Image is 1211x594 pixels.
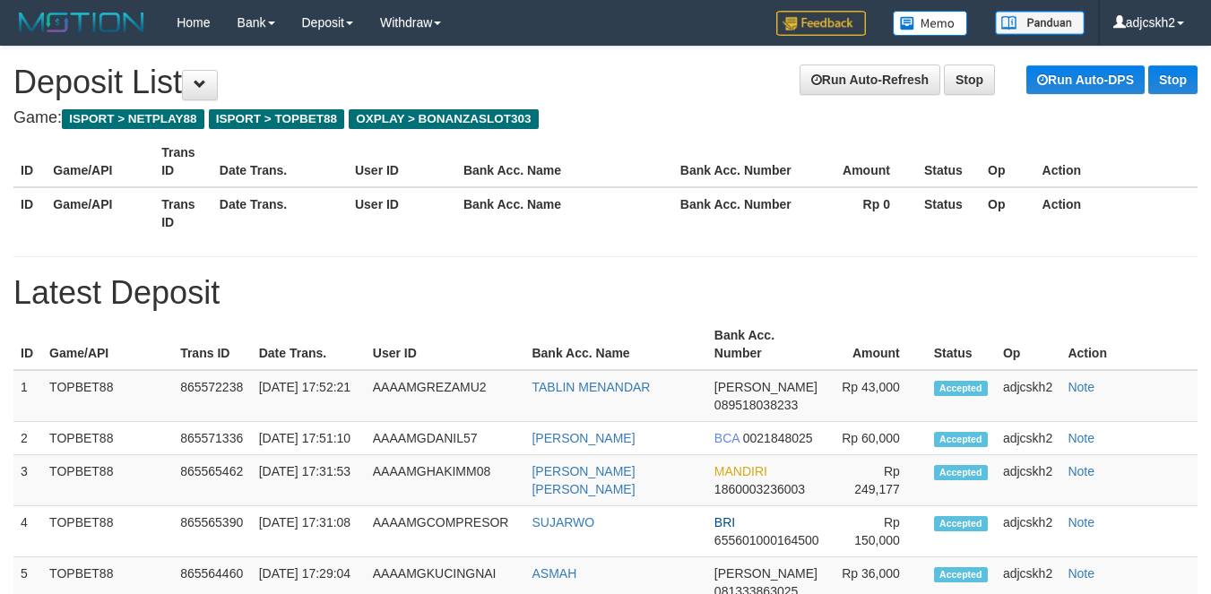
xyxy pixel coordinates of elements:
[934,381,988,396] span: Accepted
[707,319,828,370] th: Bank Acc. Number
[42,370,173,422] td: TOPBET88
[1068,431,1094,445] a: Note
[154,187,212,238] th: Trans ID
[173,370,252,422] td: 865572238
[934,516,988,531] span: Accepted
[13,275,1198,311] h1: Latest Deposit
[209,109,344,129] span: ISPORT > TOPBET88
[809,187,917,238] th: Rp 0
[981,136,1034,187] th: Op
[42,506,173,557] td: TOPBET88
[917,136,981,187] th: Status
[62,109,204,129] span: ISPORT > NETPLAY88
[13,65,1198,100] h1: Deposit List
[456,136,673,187] th: Bank Acc. Name
[1068,515,1094,529] a: Note
[252,455,366,506] td: [DATE] 17:31:53
[714,482,805,496] span: 1860003236003
[13,455,42,506] td: 3
[828,422,927,455] td: Rp 60,000
[366,319,525,370] th: User ID
[996,370,1060,422] td: adjcskh2
[13,109,1198,127] h4: Game:
[173,422,252,455] td: 865571336
[714,398,798,412] span: 089518038233
[13,319,42,370] th: ID
[348,187,456,238] th: User ID
[532,464,635,496] a: [PERSON_NAME] [PERSON_NAME]
[809,136,917,187] th: Amount
[934,432,988,447] span: Accepted
[714,566,817,581] span: [PERSON_NAME]
[532,431,635,445] a: [PERSON_NAME]
[366,422,525,455] td: AAAAMGDANIL57
[673,136,809,187] th: Bank Acc. Number
[348,136,456,187] th: User ID
[13,506,42,557] td: 4
[673,187,809,238] th: Bank Acc. Number
[828,506,927,557] td: Rp 150,000
[996,455,1060,506] td: adjcskh2
[1035,136,1198,187] th: Action
[524,319,706,370] th: Bank Acc. Name
[996,506,1060,557] td: adjcskh2
[252,506,366,557] td: [DATE] 17:31:08
[944,65,995,95] a: Stop
[828,319,927,370] th: Amount
[828,455,927,506] td: Rp 249,177
[349,109,539,129] span: OXPLAY > BONANZASLOT303
[1026,65,1145,94] a: Run Auto-DPS
[776,11,866,36] img: Feedback.jpg
[212,187,348,238] th: Date Trans.
[46,136,154,187] th: Game/API
[13,422,42,455] td: 2
[366,455,525,506] td: AAAAMGHAKIMM08
[743,431,813,445] span: 0021848025
[996,319,1060,370] th: Op
[42,455,173,506] td: TOPBET88
[212,136,348,187] th: Date Trans.
[13,9,150,36] img: MOTION_logo.png
[714,464,767,478] span: MANDIRI
[13,136,46,187] th: ID
[532,380,650,394] a: TABLIN MENANDAR
[917,187,981,238] th: Status
[42,319,173,370] th: Game/API
[893,11,968,36] img: Button%20Memo.svg
[828,370,927,422] td: Rp 43,000
[714,380,817,394] span: [PERSON_NAME]
[252,319,366,370] th: Date Trans.
[1148,65,1198,94] a: Stop
[456,187,673,238] th: Bank Acc. Name
[13,370,42,422] td: 1
[714,533,819,547] span: 655601000164500
[532,566,576,581] a: ASMAH
[714,431,740,445] span: BCA
[714,515,735,529] span: BRI
[1068,566,1094,581] a: Note
[173,455,252,506] td: 865565462
[1068,380,1094,394] a: Note
[934,567,988,582] span: Accepted
[800,65,940,95] a: Run Auto-Refresh
[252,370,366,422] td: [DATE] 17:52:21
[366,506,525,557] td: AAAAMGCOMPRESOR
[173,319,252,370] th: Trans ID
[46,187,154,238] th: Game/API
[1068,464,1094,478] a: Note
[13,187,46,238] th: ID
[1060,319,1198,370] th: Action
[1035,187,1198,238] th: Action
[981,187,1034,238] th: Op
[252,422,366,455] td: [DATE] 17:51:10
[532,515,594,529] a: SUJARWO
[996,422,1060,455] td: adjcskh2
[366,370,525,422] td: AAAAMGREZAMU2
[934,465,988,480] span: Accepted
[42,422,173,455] td: TOPBET88
[154,136,212,187] th: Trans ID
[173,506,252,557] td: 865565390
[995,11,1085,35] img: panduan.png
[927,319,996,370] th: Status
